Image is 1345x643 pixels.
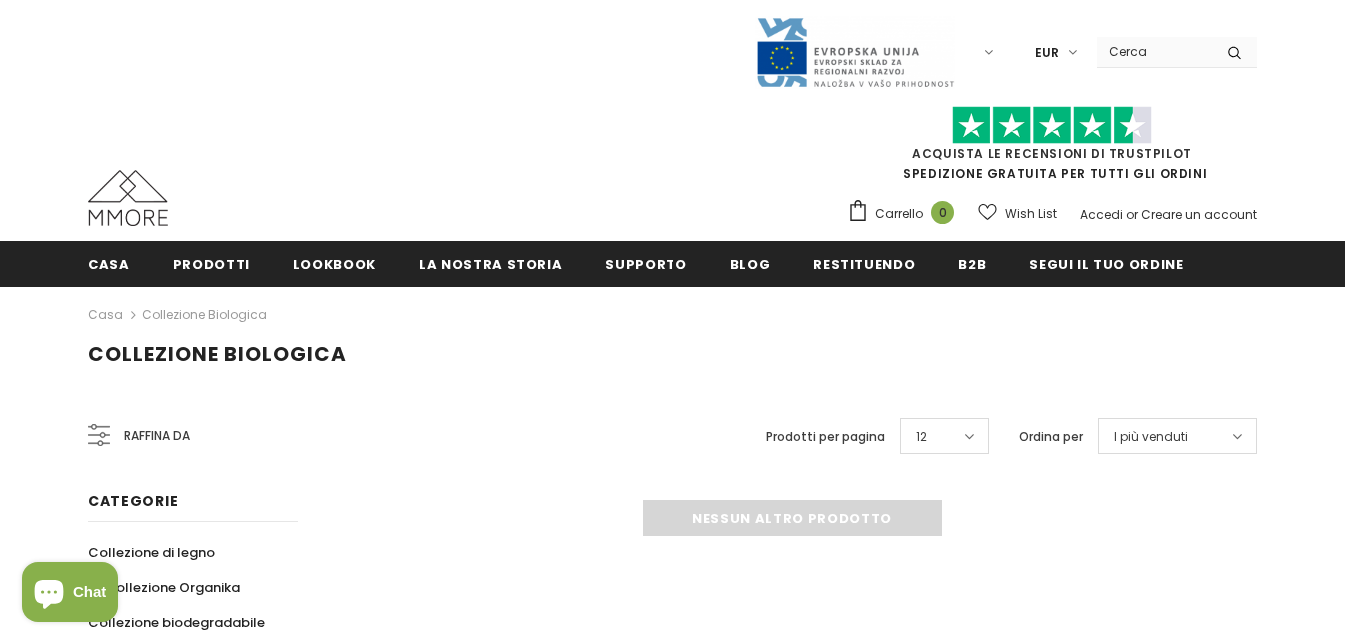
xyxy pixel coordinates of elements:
[88,170,168,226] img: Casi MMORE
[730,241,771,286] a: Blog
[931,201,954,224] span: 0
[1126,206,1138,223] span: or
[1097,37,1212,66] input: Search Site
[142,306,267,323] a: Collezione biologica
[419,255,562,274] span: La nostra storia
[1029,255,1183,274] span: Segui il tuo ordine
[755,43,955,60] a: Javni Razpis
[105,578,240,597] span: Collezione Organika
[813,255,915,274] span: Restituendo
[1019,427,1083,447] label: Ordina per
[124,425,190,447] span: Raffina da
[88,241,130,286] a: Casa
[847,115,1257,182] span: SPEDIZIONE GRATUITA PER TUTTI GLI ORDINI
[1114,427,1188,447] span: I più venduti
[293,241,376,286] a: Lookbook
[88,535,215,570] a: Collezione di legno
[173,255,250,274] span: Prodotti
[1029,241,1183,286] a: Segui il tuo ordine
[1080,206,1123,223] a: Accedi
[419,241,562,286] a: La nostra storia
[88,613,265,632] span: Collezione biodegradabile
[605,255,686,274] span: supporto
[88,543,215,562] span: Collezione di legno
[88,605,265,640] a: Collezione biodegradabile
[766,427,885,447] label: Prodotti per pagina
[875,204,923,224] span: Carrello
[1035,43,1059,63] span: EUR
[958,241,986,286] a: B2B
[912,145,1192,162] a: Acquista le recensioni di TrustPilot
[813,241,915,286] a: Restituendo
[1005,204,1057,224] span: Wish List
[755,16,955,89] img: Javni Razpis
[16,562,124,627] inbox-online-store-chat: Shopify online store chat
[1141,206,1257,223] a: Creare un account
[952,106,1152,145] img: Fidati di Pilot Stars
[916,427,927,447] span: 12
[605,241,686,286] a: supporto
[88,570,240,605] a: Collezione Organika
[88,340,347,368] span: Collezione biologica
[88,255,130,274] span: Casa
[958,255,986,274] span: B2B
[173,241,250,286] a: Prodotti
[978,196,1057,231] a: Wish List
[88,491,178,511] span: Categorie
[88,303,123,327] a: Casa
[730,255,771,274] span: Blog
[293,255,376,274] span: Lookbook
[847,199,964,229] a: Carrello 0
